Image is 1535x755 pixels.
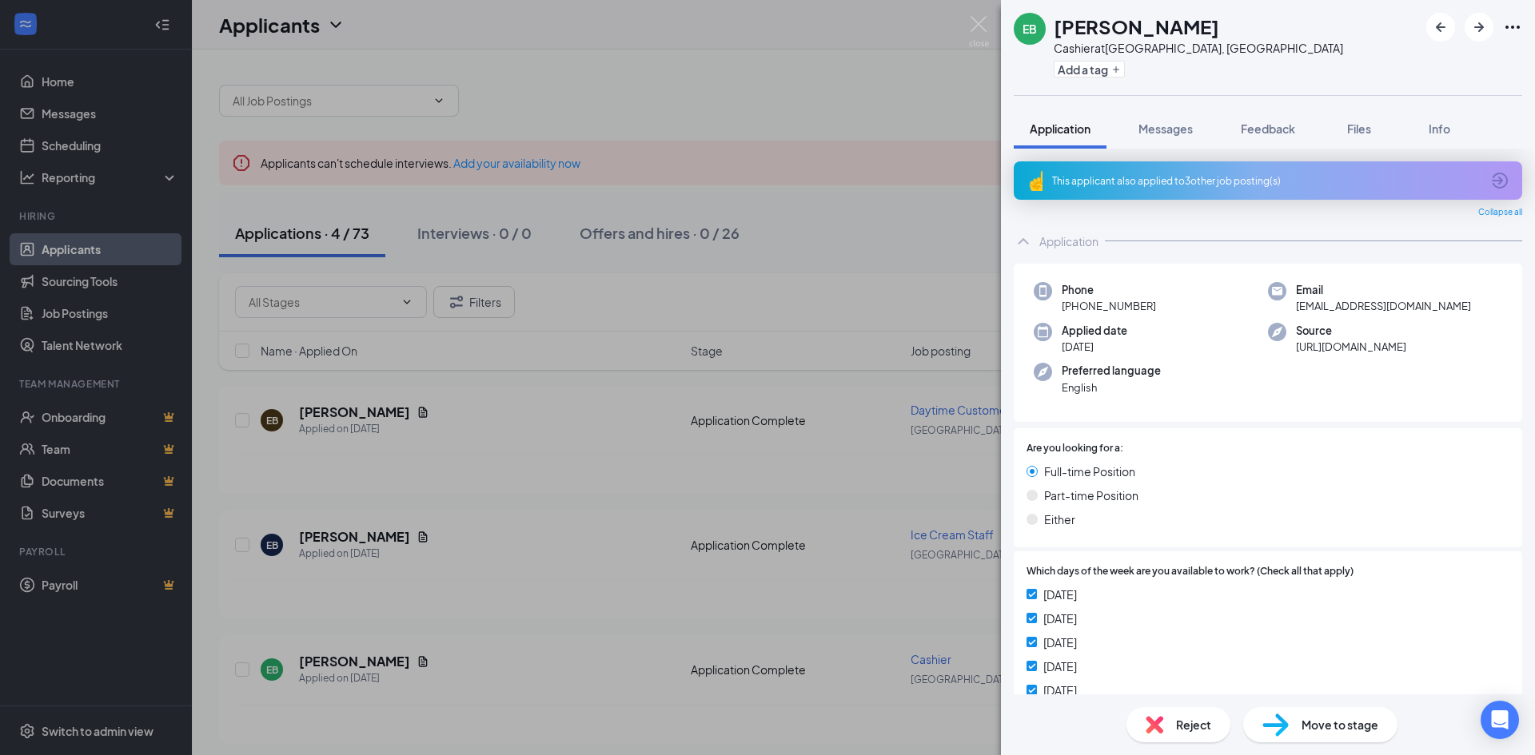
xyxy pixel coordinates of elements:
button: ArrowLeftNew [1426,13,1455,42]
span: Move to stage [1302,716,1378,733]
div: Cashier at [GEOGRAPHIC_DATA], [GEOGRAPHIC_DATA] [1054,40,1343,56]
span: Which days of the week are you available to work? (Check all that apply) [1027,564,1354,579]
span: Collapse all [1478,206,1522,219]
span: Reject [1176,716,1211,733]
span: English [1062,379,1161,395]
span: [DATE] [1043,658,1077,675]
span: Email [1296,282,1471,298]
svg: ArrowCircle [1490,171,1509,190]
h1: [PERSON_NAME] [1054,13,1219,40]
button: ArrowRight [1465,13,1493,42]
span: Messages [1138,121,1193,136]
span: Feedback [1241,121,1295,136]
span: Info [1429,121,1450,136]
svg: Ellipses [1503,18,1522,37]
div: This applicant also applied to 3 other job posting(s) [1052,174,1481,188]
span: Applied date [1062,323,1127,339]
span: [URL][DOMAIN_NAME] [1296,339,1406,355]
span: Are you looking for a: [1027,441,1123,456]
span: [DATE] [1043,610,1077,627]
svg: ArrowLeftNew [1431,18,1450,37]
span: Source [1296,323,1406,339]
button: PlusAdd a tag [1054,61,1125,77]
div: EB [1023,21,1037,37]
span: [DATE] [1043,681,1077,699]
span: [PHONE_NUMBER] [1062,298,1156,314]
span: Full-time Position [1044,463,1135,480]
div: Application [1039,233,1098,249]
svg: ArrowRight [1469,18,1489,37]
span: Preferred language [1062,363,1161,379]
span: [DATE] [1043,586,1077,603]
span: Files [1347,121,1371,136]
svg: Plus [1111,65,1121,74]
span: [DATE] [1043,634,1077,651]
span: [DATE] [1062,339,1127,355]
span: [EMAIL_ADDRESS][DOMAIN_NAME] [1296,298,1471,314]
span: Part-time Position [1044,487,1138,504]
svg: ChevronUp [1014,232,1033,251]
span: Phone [1062,282,1156,298]
span: Either [1044,511,1075,528]
div: Open Intercom Messenger [1481,701,1519,739]
span: Application [1030,121,1090,136]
